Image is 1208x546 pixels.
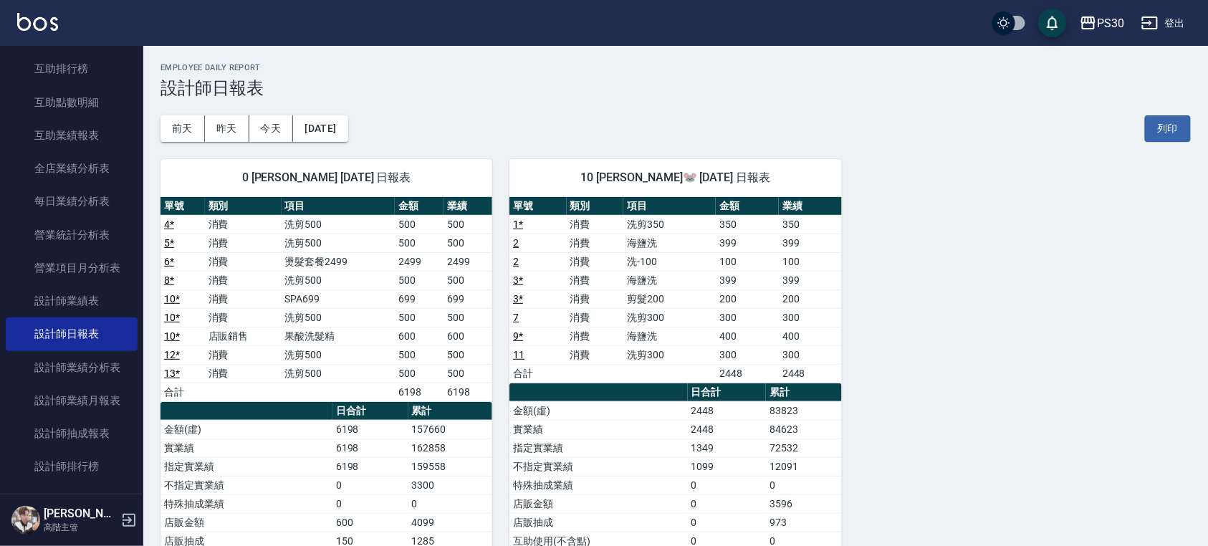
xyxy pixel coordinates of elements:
td: 2448 [688,420,767,439]
td: 300 [716,345,779,364]
td: 洗剪500 [282,234,396,252]
td: 600 [444,327,492,345]
a: 設計師業績月報表 [6,384,138,417]
th: 累計 [408,402,493,421]
a: 每日業績分析表 [6,185,138,218]
a: 營業統計分析表 [6,219,138,252]
td: 600 [332,513,408,532]
img: Person [11,506,40,535]
button: 昨天 [205,115,249,142]
button: [DATE] [293,115,347,142]
a: 商品銷售排行榜 [6,484,138,517]
table: a dense table [509,197,841,383]
td: 399 [779,234,842,252]
td: 海鹽洗 [623,327,716,345]
td: 3596 [766,494,841,513]
td: 1099 [688,457,767,476]
td: 燙髮套餐2499 [282,252,396,271]
a: 2 [513,237,519,249]
td: 海鹽洗 [623,271,716,289]
td: 399 [716,234,779,252]
th: 日合計 [688,383,767,402]
td: 500 [444,234,492,252]
button: 登出 [1136,10,1191,37]
td: 0 [766,476,841,494]
td: 消費 [567,327,623,345]
a: 11 [513,349,524,360]
td: 洗-100 [623,252,716,271]
td: 500 [444,271,492,289]
td: 157660 [408,420,493,439]
td: 消費 [205,289,282,308]
td: 6198 [332,420,408,439]
a: 互助排行榜 [6,52,138,85]
td: 洗剪300 [623,308,716,327]
td: 洗剪500 [282,364,396,383]
button: 今天 [249,115,294,142]
td: 300 [716,308,779,327]
td: 店販金額 [160,513,332,532]
th: 項目 [282,197,396,216]
td: 不指定實業績 [160,476,332,494]
td: 2499 [444,252,492,271]
td: 500 [395,345,444,364]
td: 6198 [395,383,444,401]
td: 金額(虛) [160,420,332,439]
td: 84623 [766,420,841,439]
td: 消費 [205,364,282,383]
a: 設計師抽成報表 [6,417,138,450]
td: 83823 [766,401,841,420]
td: 12091 [766,457,841,476]
td: 消費 [567,345,623,364]
td: 500 [395,364,444,383]
td: 350 [716,215,779,234]
th: 類別 [567,197,623,216]
td: 不指定實業績 [509,457,688,476]
td: 實業績 [509,420,688,439]
td: 洗剪500 [282,271,396,289]
td: 消費 [567,215,623,234]
td: 300 [779,345,842,364]
a: 2 [513,256,519,267]
td: 0 [408,494,493,513]
td: 159558 [408,457,493,476]
td: 消費 [205,271,282,289]
td: 6198 [332,439,408,457]
th: 累計 [766,383,841,402]
td: 0 [332,494,408,513]
button: 前天 [160,115,205,142]
td: 2448 [716,364,779,383]
td: 500 [395,234,444,252]
div: PS30 [1097,14,1124,32]
th: 業績 [444,197,492,216]
td: 洗剪500 [282,215,396,234]
td: 100 [779,252,842,271]
td: 699 [444,289,492,308]
td: 0 [688,513,767,532]
td: 200 [716,289,779,308]
a: 互助業績報表 [6,119,138,152]
td: 500 [395,308,444,327]
th: 日合計 [332,402,408,421]
a: 設計師業績分析表 [6,351,138,384]
th: 金額 [395,197,444,216]
td: 500 [444,215,492,234]
td: 1349 [688,439,767,457]
td: 600 [395,327,444,345]
td: 消費 [205,215,282,234]
td: 300 [779,308,842,327]
td: 合計 [509,364,566,383]
span: 0 [PERSON_NAME] [DATE] 日報表 [178,171,475,185]
td: 4099 [408,513,493,532]
td: 消費 [205,308,282,327]
h3: 設計師日報表 [160,78,1191,98]
td: 399 [779,271,842,289]
td: 消費 [567,252,623,271]
td: 100 [716,252,779,271]
td: 500 [444,308,492,327]
a: 互助點數明細 [6,86,138,119]
td: 店販金額 [509,494,688,513]
td: 350 [779,215,842,234]
td: 消費 [567,271,623,289]
td: 399 [716,271,779,289]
